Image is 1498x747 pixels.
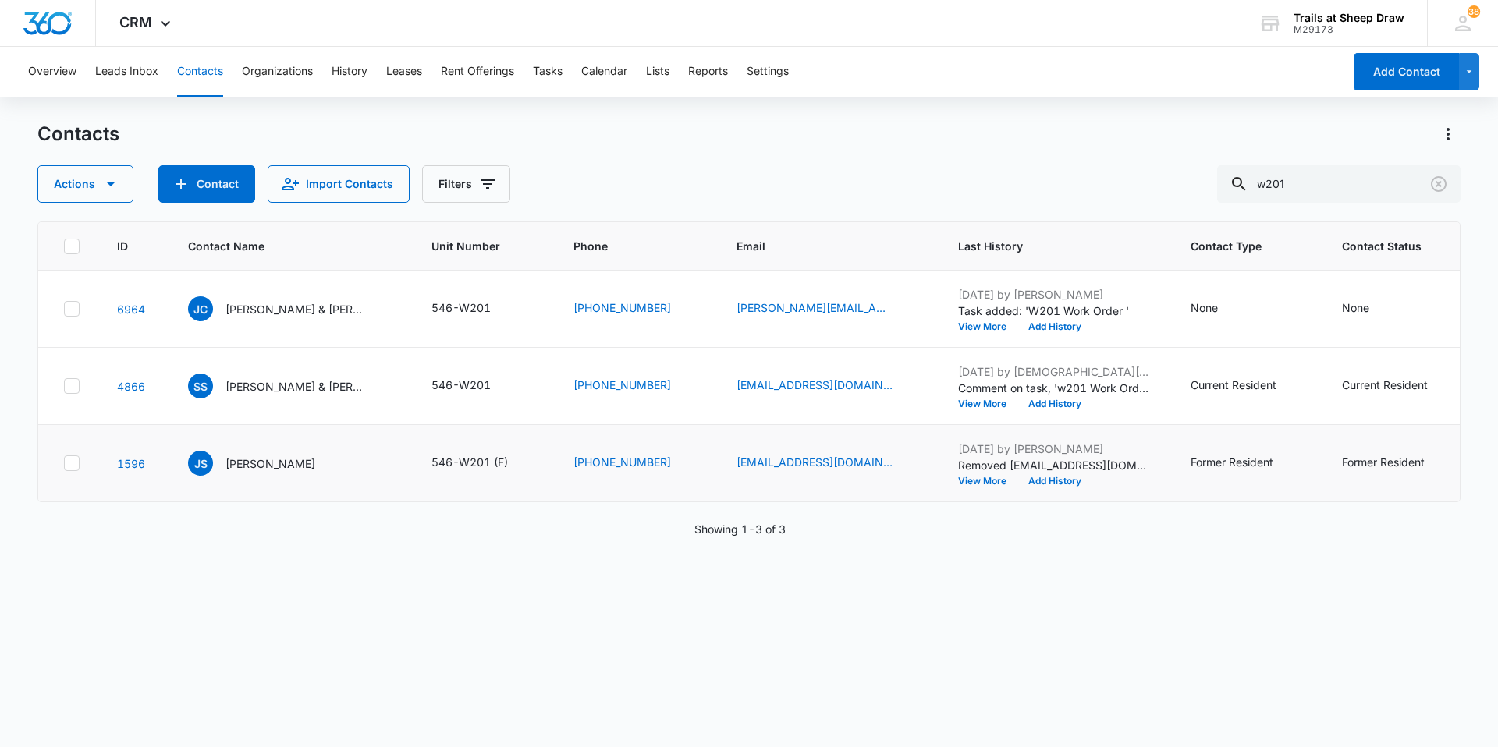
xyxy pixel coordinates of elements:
p: [DATE] by [DEMOGRAPHIC_DATA][PERSON_NAME] [958,363,1153,380]
button: Lists [646,47,669,97]
div: Current Resident [1191,377,1276,393]
div: Unit Number - 546-W201 - Select to Edit Field [431,377,519,395]
div: notifications count [1468,5,1480,18]
a: [PHONE_NUMBER] [573,377,671,393]
button: Tasks [533,47,563,97]
h1: Contacts [37,122,119,146]
div: 546-W201 (F) [431,454,508,470]
a: [EMAIL_ADDRESS][DOMAIN_NAME] [737,454,893,470]
button: Calendar [581,47,627,97]
div: Unit Number - 546-W201 - Select to Edit Field [431,299,519,318]
a: Navigate to contact details page for Jillian Cook & Logan Moore [117,303,145,316]
button: View More [958,322,1017,331]
button: Rent Offerings [441,47,514,97]
button: History [332,47,367,97]
div: account name [1294,12,1404,24]
button: Import Contacts [268,165,410,203]
div: Current Resident [1342,377,1428,393]
span: Contact Type [1191,238,1282,254]
div: 546-W201 [431,377,491,393]
div: None [1342,299,1369,316]
div: Contact Name - Jeffery Sharpe - Select to Edit Field [188,451,343,476]
div: Email - srsedillo@gmail.com - Select to Edit Field [737,377,921,395]
span: Email [737,238,898,254]
button: Actions [1436,122,1461,147]
span: 38 [1468,5,1480,18]
p: [PERSON_NAME] & [PERSON_NAME] [225,301,366,317]
div: Contact Type - Former Resident - Select to Edit Field [1191,454,1301,473]
span: CRM [119,14,152,30]
button: Actions [37,165,133,203]
a: [PHONE_NUMBER] [573,299,671,316]
div: Phone - 970.702.8003 - Select to Edit Field [573,454,699,473]
p: [DATE] by [PERSON_NAME] [958,286,1153,303]
div: Contact Status - Current Resident - Select to Edit Field [1342,377,1456,395]
button: Add History [1017,322,1092,331]
span: SS [188,373,213,398]
button: Settings [747,47,789,97]
button: Contacts [177,47,223,97]
div: Contact Status - None - Select to Edit Field [1342,299,1397,318]
span: Contact Name [188,238,371,254]
p: Task added: 'W201 Work Order ' [958,303,1153,319]
p: [PERSON_NAME] [225,455,315,472]
a: [EMAIL_ADDRESS][DOMAIN_NAME] [737,377,893,393]
div: None [1191,299,1218,316]
span: JC [188,296,213,321]
p: Removed [EMAIL_ADDRESS][DOMAIN_NAME] from the email marketing list, 'Pet #2 [MEDICAL_DATA] Expired'. [958,457,1153,473]
div: Email - fjeffis@gmail.com - Select to Edit Field [737,454,921,473]
div: Former Resident [1191,454,1273,470]
a: [PHONE_NUMBER] [573,454,671,470]
button: Add History [1017,476,1092,486]
p: [DATE] by [PERSON_NAME] [958,441,1153,457]
p: Showing 1-3 of 3 [694,521,786,537]
span: ID [117,238,128,254]
a: Navigate to contact details page for Sam Sedillo & Megan Allen [117,380,145,393]
span: Unit Number [431,238,536,254]
button: Add History [1017,399,1092,409]
div: Contact Name - Sam Sedillo & Megan Allen - Select to Edit Field [188,373,394,398]
a: Navigate to contact details page for Jeffery Sharpe [117,457,145,470]
div: account id [1294,24,1404,35]
button: Leads Inbox [95,47,158,97]
div: Email - Logan.moore1121@gmail.com - Select to Edit Field [737,299,921,318]
input: Search Contacts [1217,165,1461,203]
button: Clear [1426,172,1451,196]
button: Add Contact [1354,53,1459,90]
p: Comment on task, 'w201 Work Order ' "Had to fixed the spring in the microwave door " [958,380,1153,396]
div: Former Resident [1342,454,1425,470]
div: Contact Status - Former Resident - Select to Edit Field [1342,454,1453,473]
div: Contact Type - None - Select to Edit Field [1191,299,1246,318]
button: Add Contact [158,165,255,203]
span: Last History [958,238,1131,254]
span: Phone [573,238,676,254]
div: Unit Number - 546-W201 (F) - Select to Edit Field [431,454,536,473]
p: [PERSON_NAME] & [PERSON_NAME] [225,378,366,395]
button: Organizations [242,47,313,97]
div: Phone - 9104673427 - Select to Edit Field [573,377,699,395]
div: 546-W201 [431,299,491,316]
button: View More [958,476,1017,486]
div: Contact Type - Current Resident - Select to Edit Field [1191,377,1305,395]
span: Contact Status [1342,238,1433,254]
button: Reports [688,47,728,97]
div: Phone - 9704059376 - Select to Edit Field [573,299,699,318]
a: [PERSON_NAME][EMAIL_ADDRESS][DOMAIN_NAME] [737,299,893,316]
span: JS [188,451,213,476]
div: Contact Name - Jillian Cook & Logan Moore - Select to Edit Field [188,296,394,321]
button: Leases [386,47,422,97]
button: Filters [422,165,510,203]
button: View More [958,399,1017,409]
button: Overview [28,47,76,97]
